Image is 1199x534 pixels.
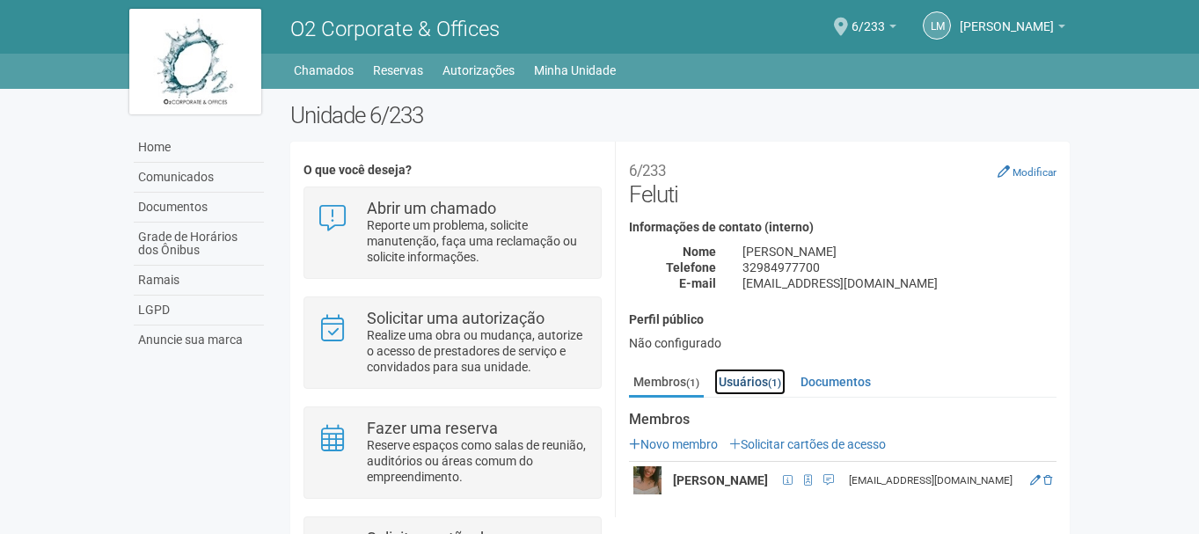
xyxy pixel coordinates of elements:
span: 6/233 [852,3,885,33]
a: LM [923,11,951,40]
a: Autorizações [442,58,515,83]
a: Modificar [998,165,1056,179]
a: Chamados [294,58,354,83]
h4: Perfil público [629,313,1056,326]
a: Minha Unidade [534,58,616,83]
a: Editar membro [1030,474,1041,486]
p: Realize uma obra ou mudança, autorize o acesso de prestadores de serviço e convidados para sua un... [367,327,588,375]
a: Comunicados [134,163,264,193]
small: (1) [686,377,699,389]
a: Home [134,133,264,163]
div: 32984977700 [729,260,1070,275]
h4: Informações de contato (interno) [629,221,1056,234]
a: [PERSON_NAME] [960,22,1065,36]
small: 6/233 [629,162,666,179]
strong: [PERSON_NAME] [673,473,768,487]
a: Reservas [373,58,423,83]
strong: Membros [629,412,1056,428]
small: Modificar [1013,166,1056,179]
img: logo.jpg [129,9,261,114]
span: O2 Corporate & Offices [290,17,500,41]
strong: Abrir um chamado [367,199,496,217]
a: Excluir membro [1043,474,1052,486]
strong: Solicitar uma autorização [367,309,545,327]
a: Novo membro [629,437,718,451]
a: Anuncie sua marca [134,326,264,355]
div: [EMAIL_ADDRESS][DOMAIN_NAME] [729,275,1070,291]
div: Não configurado [629,335,1056,351]
a: Solicitar uma autorização Realize uma obra ou mudança, autorize o acesso de prestadores de serviç... [318,311,588,375]
h2: Unidade 6/233 [290,102,1071,128]
a: Fazer uma reserva Reserve espaços como salas de reunião, auditórios ou áreas comum do empreendime... [318,421,588,485]
strong: Nome [683,245,716,259]
div: [EMAIL_ADDRESS][DOMAIN_NAME] [849,473,1020,488]
a: Usuários(1) [714,369,786,395]
strong: E-mail [679,276,716,290]
span: Luciana Marilis Oliveira [960,3,1054,33]
p: Reserve espaços como salas de reunião, auditórios ou áreas comum do empreendimento. [367,437,588,485]
strong: Telefone [666,260,716,274]
small: (1) [768,377,781,389]
h2: Feluti [629,155,1056,208]
a: 6/233 [852,22,896,36]
a: Documentos [134,193,264,223]
a: Abrir um chamado Reporte um problema, solicite manutenção, faça uma reclamação ou solicite inform... [318,201,588,265]
h4: O que você deseja? [303,164,602,177]
a: Membros(1) [629,369,704,398]
a: Grade de Horários dos Ônibus [134,223,264,266]
a: Solicitar cartões de acesso [729,437,886,451]
div: [PERSON_NAME] [729,244,1070,260]
a: Documentos [796,369,875,395]
strong: Fazer uma reserva [367,419,498,437]
a: LGPD [134,296,264,326]
p: Reporte um problema, solicite manutenção, faça uma reclamação ou solicite informações. [367,217,588,265]
img: user.png [633,466,662,494]
a: Ramais [134,266,264,296]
